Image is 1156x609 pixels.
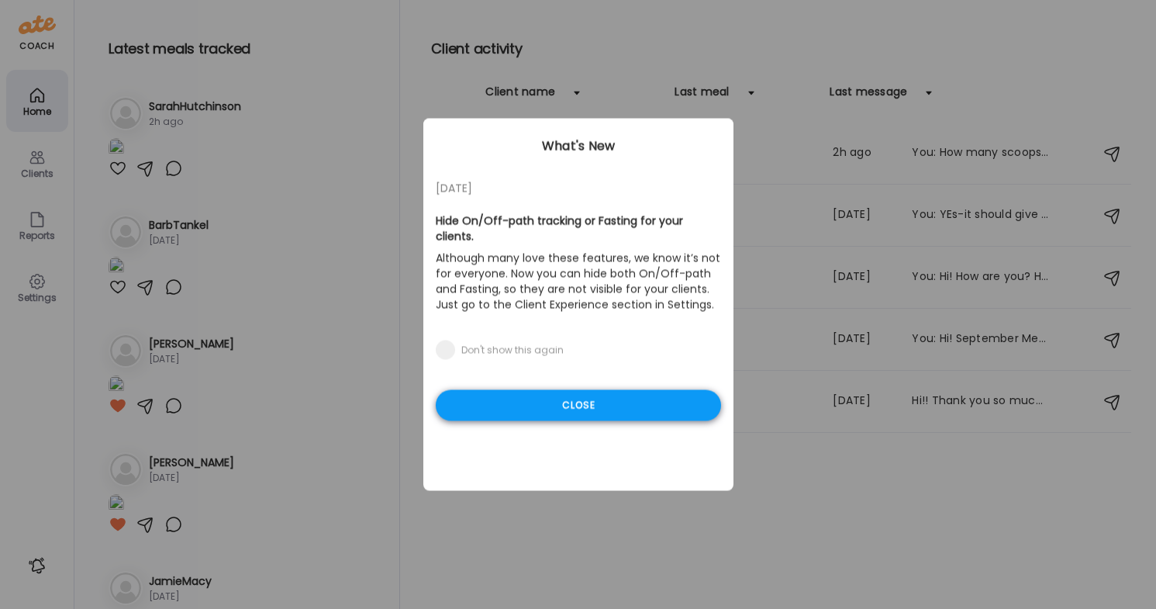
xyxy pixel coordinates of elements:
div: Close [436,390,721,421]
p: Although many love these features, we know it’s not for everyone. Now you can hide both On/Off-pa... [436,247,721,316]
div: [DATE] [436,179,721,198]
div: Don't show this again [461,344,564,357]
b: Hide On/Off-path tracking or Fasting for your clients. [436,213,683,244]
div: What's New [423,137,733,156]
